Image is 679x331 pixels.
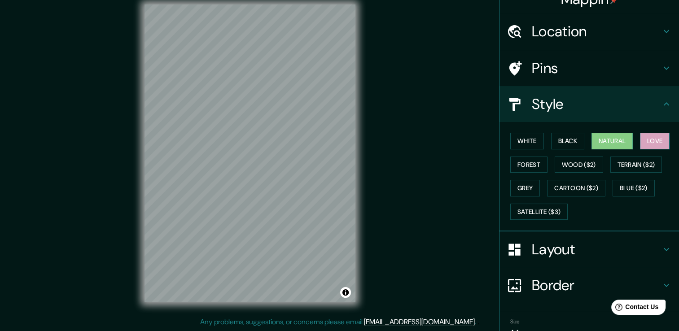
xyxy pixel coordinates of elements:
[551,133,585,149] button: Black
[510,318,520,326] label: Size
[476,317,477,327] div: .
[510,157,548,173] button: Forest
[499,86,679,122] div: Style
[532,59,661,77] h4: Pins
[499,267,679,303] div: Border
[532,95,661,113] h4: Style
[591,133,633,149] button: Natural
[499,231,679,267] div: Layout
[145,4,355,302] canvas: Map
[364,317,475,327] a: [EMAIL_ADDRESS][DOMAIN_NAME]
[477,317,479,327] div: .
[200,317,476,327] p: Any problems, suggestions, or concerns please email .
[532,22,661,40] h4: Location
[340,287,351,298] button: Toggle attribution
[613,180,655,196] button: Blue ($2)
[510,180,540,196] button: Grey
[547,180,605,196] button: Cartoon ($2)
[532,240,661,258] h4: Layout
[599,296,669,321] iframe: Help widget launcher
[510,133,544,149] button: White
[499,13,679,49] div: Location
[510,204,568,220] button: Satellite ($3)
[640,133,670,149] button: Love
[555,157,603,173] button: Wood ($2)
[610,157,662,173] button: Terrain ($2)
[499,50,679,86] div: Pins
[532,276,661,294] h4: Border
